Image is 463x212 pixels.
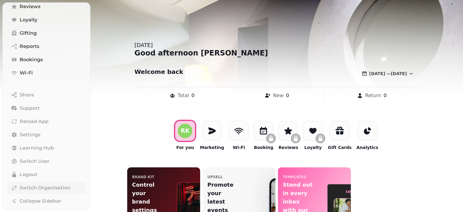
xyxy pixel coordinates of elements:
[8,115,86,128] button: Reload App
[8,54,86,66] a: Bookings
[8,142,86,154] a: Learning Hub
[8,102,86,114] button: Support
[233,144,245,150] p: Wi-Fi
[20,91,34,99] span: Share
[176,144,194,150] p: For you
[20,56,43,63] span: Bookings
[8,67,86,79] a: Wi-Fi
[20,171,37,178] span: Logout
[20,105,40,112] span: Support
[20,30,37,37] span: Gifting
[254,144,273,150] p: Booking
[20,131,40,138] span: Settings
[20,184,71,191] span: Switch Organisation
[8,27,86,39] a: Gifting
[20,69,33,77] span: Wi-Fi
[207,175,223,179] p: upsell
[356,144,378,150] p: Analytics
[134,68,250,76] h2: Welcome back
[304,144,322,150] p: Loyalty
[8,182,86,194] a: Switch Organisation
[20,158,49,165] span: Switch User
[8,40,86,52] a: Reports
[132,175,154,179] p: Brand Kit
[357,68,419,80] button: [DATE] —[DATE]
[20,16,37,24] span: Loyalty
[279,144,298,150] p: Reviews
[20,3,40,10] span: Reviews
[20,198,61,205] span: Collapse Sidebar
[181,128,190,134] div: R K
[134,41,419,49] div: [DATE]
[328,144,351,150] p: Gift Cards
[8,169,86,181] button: Logout
[8,89,86,101] button: Share
[134,48,419,58] div: Good afternoon [PERSON_NAME]
[20,43,39,50] span: Reports
[8,129,86,141] a: Settings
[8,195,86,207] button: Collapse Sidebar
[369,71,407,76] span: [DATE] — [DATE]
[8,1,86,13] a: Reviews
[20,144,54,152] span: Learning Hub
[283,175,306,179] p: templates
[8,155,86,167] button: Switch User
[8,14,86,26] a: Loyalty
[20,118,49,125] span: Reload App
[200,144,224,150] p: Marketing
